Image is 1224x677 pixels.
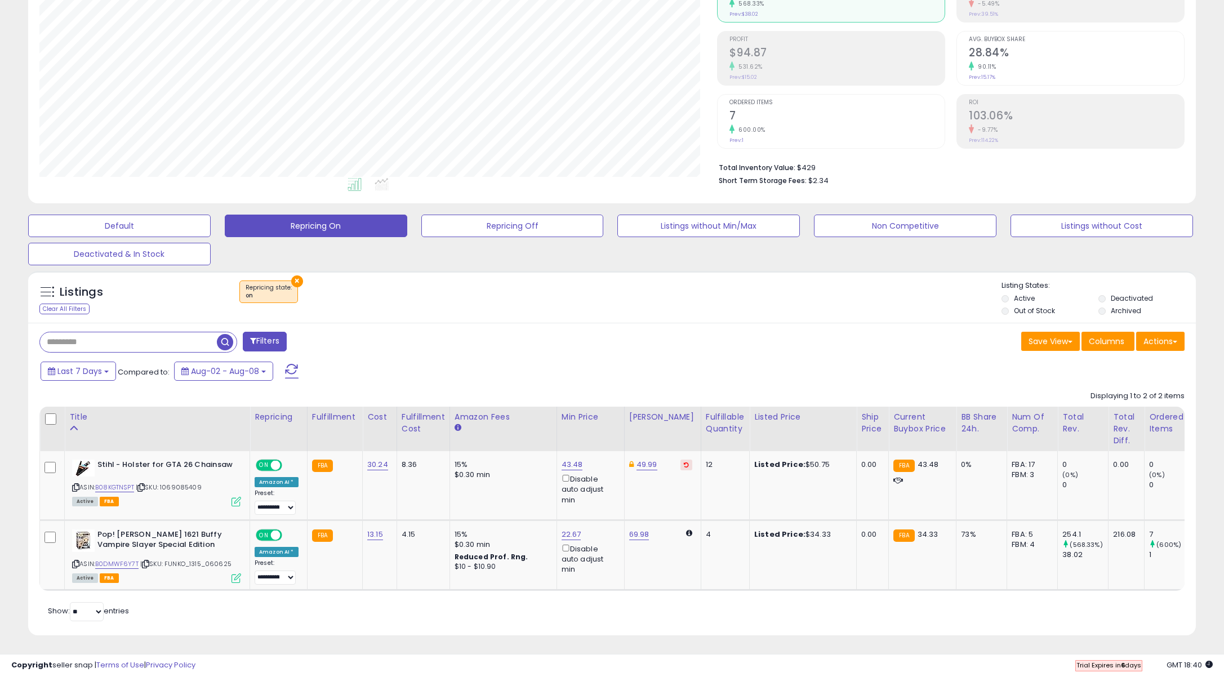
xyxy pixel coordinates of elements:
div: Total Rev. [1062,411,1103,435]
div: Cost [367,411,392,423]
i: This overrides the store level Dynamic Max Price for this listing [629,461,634,468]
span: 43.48 [918,459,939,470]
button: Columns [1081,332,1134,351]
span: ON [257,461,271,470]
small: Prev: $38.02 [729,11,758,17]
div: 0.00 [861,460,880,470]
span: ON [257,530,271,540]
div: $0.30 min [455,470,548,480]
a: 43.48 [562,459,583,470]
small: Amazon Fees. [455,423,461,433]
button: Non Competitive [814,215,996,237]
span: | SKU: FUNKO_1315_060625 [140,559,232,568]
small: Prev: 15.17% [969,74,995,81]
div: Title [69,411,245,423]
div: Fulfillable Quantity [706,411,745,435]
span: Repricing state : [246,283,292,300]
div: Fulfillment [312,411,358,423]
b: Listed Price: [754,529,805,540]
small: Prev: 114.22% [969,137,998,144]
div: Min Price [562,411,620,423]
div: 15% [455,460,548,470]
button: Listings without Cost [1011,215,1193,237]
small: Prev: 39.51% [969,11,998,17]
b: Stihl - Holster for GTA 26 Chainsaw [97,460,234,473]
b: Total Inventory Value: [719,163,795,172]
div: 8.36 [402,460,441,470]
a: Privacy Policy [146,660,195,670]
label: Archived [1111,306,1141,315]
button: Default [28,215,211,237]
span: OFF [281,461,299,470]
span: $2.34 [808,175,829,186]
div: Displaying 1 to 2 of 2 items [1091,391,1185,402]
i: Revert to store-level Dynamic Max Price [684,462,689,467]
div: Total Rev. Diff. [1113,411,1140,447]
a: 69.98 [629,529,649,540]
div: $0.30 min [455,540,548,550]
small: FBA [893,460,914,472]
div: 0 [1149,460,1195,470]
div: Amazon AI * [255,547,299,557]
div: Disable auto adjust min [562,473,616,505]
small: 531.62% [735,63,763,71]
div: ASIN: [72,460,241,505]
div: BB Share 24h. [961,411,1002,435]
p: Listing States: [1002,280,1196,291]
small: -9.77% [974,126,998,134]
label: Deactivated [1111,293,1153,303]
div: Listed Price [754,411,852,423]
img: 41K314FTeML._SL40_.jpg [72,460,95,476]
button: Aug-02 - Aug-08 [174,362,273,381]
div: 12 [706,460,741,470]
button: Save View [1021,332,1080,351]
small: 90.11% [974,63,996,71]
div: Preset: [255,559,299,585]
span: Aug-02 - Aug-08 [191,366,259,377]
li: $429 [719,160,1176,173]
div: Preset: [255,489,299,515]
a: 22.67 [562,529,581,540]
small: (0%) [1149,470,1165,479]
span: Trial Expires in days [1076,661,1141,670]
div: $34.33 [754,529,848,540]
button: Actions [1136,332,1185,351]
div: Clear All Filters [39,304,90,314]
span: Show: entries [48,605,129,616]
div: Ordered Items [1149,411,1190,435]
span: Avg. Buybox Share [969,37,1184,43]
div: 0.00 [861,529,880,540]
img: 41-L3sgvydL._SL40_.jpg [72,529,95,552]
strong: Copyright [11,660,52,670]
div: 4 [706,529,741,540]
a: 30.24 [367,459,388,470]
a: B08KGTNSPT [95,483,134,492]
div: 15% [455,529,548,540]
div: Amazon AI * [255,477,299,487]
h2: 28.84% [969,46,1184,61]
button: Last 7 Days [41,362,116,381]
div: Disable auto adjust min [562,542,616,575]
span: 34.33 [918,529,938,540]
label: Out of Stock [1014,306,1055,315]
div: Num of Comp. [1012,411,1053,435]
div: FBA: 5 [1012,529,1049,540]
span: 2025-08-16 18:40 GMT [1167,660,1213,670]
div: 254.1 [1062,529,1108,540]
h2: 103.06% [969,109,1184,124]
div: Current Buybox Price [893,411,951,435]
div: $50.75 [754,460,848,470]
div: 216.08 [1113,529,1136,540]
div: 7 [1149,529,1195,540]
div: seller snap | | [11,660,195,671]
button: × [291,275,303,287]
button: Filters [243,332,287,351]
div: $10 - $10.90 [455,562,548,572]
b: Listed Price: [754,459,805,470]
button: Repricing On [225,215,407,237]
span: OFF [281,530,299,540]
div: 4.15 [402,529,441,540]
h5: Listings [60,284,103,300]
small: (568.33%) [1070,540,1102,549]
div: 38.02 [1062,550,1108,560]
